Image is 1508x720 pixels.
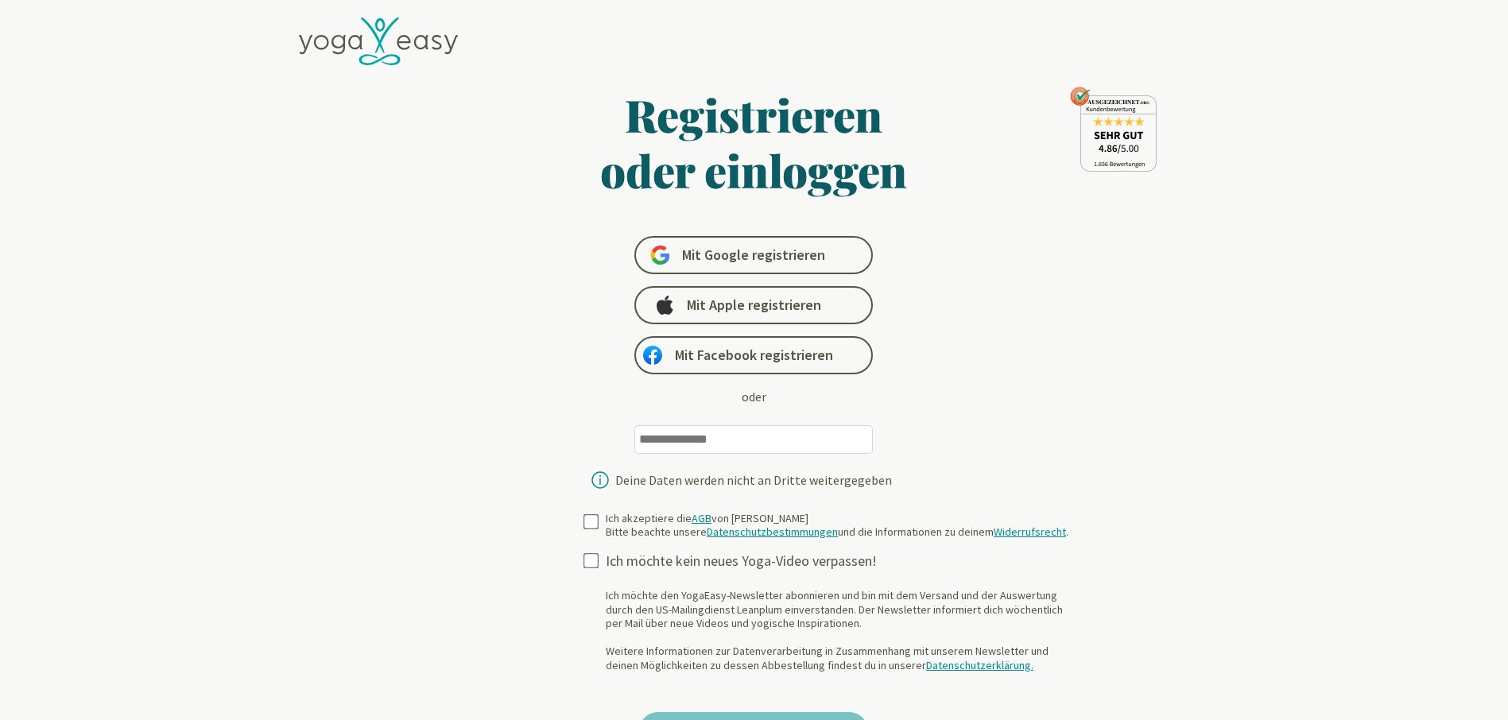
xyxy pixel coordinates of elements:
a: Datenschutzerklärung. [926,658,1033,672]
a: Mit Google registrieren [634,236,873,274]
a: Widerrufsrecht [994,525,1066,539]
span: Mit Google registrieren [682,246,825,265]
div: Ich akzeptiere die von [PERSON_NAME] Bitte beachte unsere und die Informationen zu deinem . [606,512,1068,540]
span: Mit Facebook registrieren [675,346,833,365]
h1: Registrieren oder einloggen [447,87,1062,198]
a: Mit Facebook registrieren [634,336,873,374]
div: Ich möchte kein neues Yoga-Video verpassen! [606,552,1081,571]
a: Datenschutzbestimmungen [707,525,838,539]
span: Mit Apple registrieren [687,296,821,315]
div: oder [742,387,766,406]
img: ausgezeichnet_seal.png [1070,87,1157,172]
div: Ich möchte den YogaEasy-Newsletter abonnieren und bin mit dem Versand und der Auswertung durch de... [606,589,1081,672]
div: Deine Daten werden nicht an Dritte weitergegeben [615,474,892,486]
a: Mit Apple registrieren [634,286,873,324]
a: AGB [692,511,711,525]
